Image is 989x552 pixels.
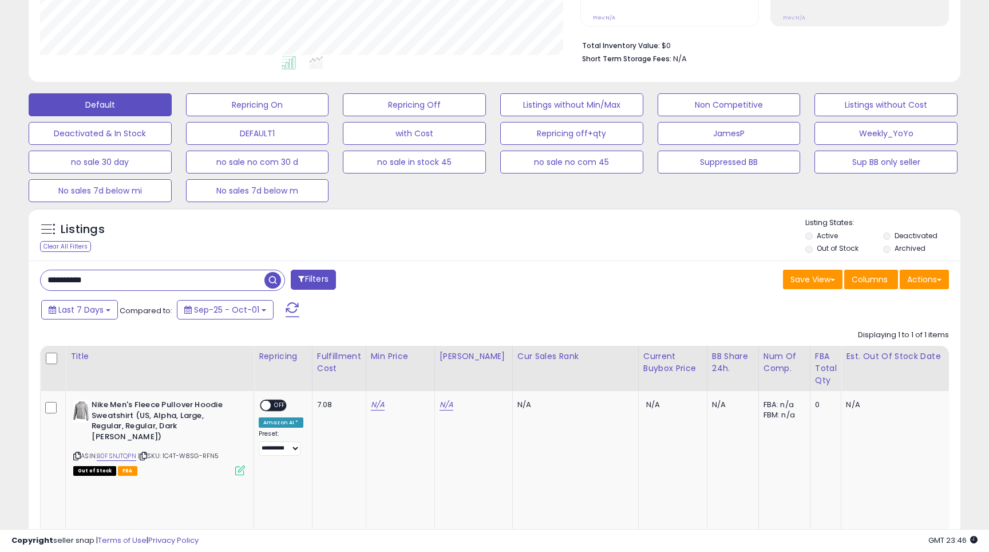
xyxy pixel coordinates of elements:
[815,350,837,387] div: FBA Total Qty
[259,350,307,362] div: Repricing
[29,93,172,116] button: Default
[138,451,219,460] span: | SKU: 1C4T-W8SG-RFN5
[895,243,925,253] label: Archived
[271,401,289,411] span: OFF
[73,400,89,423] img: 31vAyND0fUL._SL40_.jpg
[593,14,615,21] small: Prev: N/A
[858,330,949,341] div: Displaying 1 to 1 of 1 items
[814,122,958,145] button: Weekly_YoYo
[852,274,888,285] span: Columns
[582,38,940,52] li: $0
[517,400,630,410] div: N/A
[440,350,508,362] div: [PERSON_NAME]
[97,451,136,461] a: B0FSNJTQPN
[643,350,702,374] div: Current Buybox Price
[815,400,833,410] div: 0
[500,93,643,116] button: Listings without Min/Max
[259,430,303,456] div: Preset:
[186,151,329,174] button: no sale no com 30 d
[194,304,259,316] span: Sep-25 - Oct-01
[29,122,172,145] button: Deactivated & In Stock
[343,122,486,145] button: with Cost
[259,417,303,428] div: Amazon AI *
[846,350,950,362] div: Est. Out Of Stock Date
[11,535,199,546] div: seller snap | |
[763,410,801,420] div: FBM: n/a
[61,222,105,238] h5: Listings
[440,399,453,411] a: N/A
[646,399,660,410] span: N/A
[658,122,801,145] button: JamesP
[70,350,249,362] div: Title
[846,400,946,410] p: N/A
[186,179,329,202] button: No sales 7d below m
[817,231,838,240] label: Active
[658,93,801,116] button: Non Competitive
[500,122,643,145] button: Repricing off+qty
[41,300,118,320] button: Last 7 Days
[763,350,805,374] div: Num of Comp.
[120,305,172,316] span: Compared to:
[291,270,335,290] button: Filters
[844,270,898,289] button: Columns
[73,466,116,476] span: All listings that are currently out of stock and unavailable for purchase on Amazon
[92,400,231,445] b: Nike Men's Fleece Pullover Hoodie Sweatshirt (US, Alpha, Large, Regular, Regular, Dark [PERSON_NA...
[29,151,172,174] button: no sale 30 day
[763,400,801,410] div: FBA: n/a
[343,93,486,116] button: Repricing Off
[928,535,978,546] span: 2025-10-9 23:46 GMT
[371,350,430,362] div: Min Price
[673,53,687,64] span: N/A
[900,270,949,289] button: Actions
[148,535,199,546] a: Privacy Policy
[582,41,660,50] b: Total Inventory Value:
[783,270,842,289] button: Save View
[118,466,137,476] span: FBA
[817,243,859,253] label: Out of Stock
[29,179,172,202] button: No sales 7d below mi
[73,400,245,474] div: ASIN:
[895,231,937,240] label: Deactivated
[814,93,958,116] button: Listings without Cost
[343,151,486,174] button: no sale in stock 45
[582,54,671,64] b: Short Term Storage Fees:
[40,241,91,252] div: Clear All Filters
[712,400,750,410] div: N/A
[177,300,274,320] button: Sep-25 - Oct-01
[500,151,643,174] button: no sale no com 45
[371,399,385,411] a: N/A
[783,14,805,21] small: Prev: N/A
[805,218,960,228] p: Listing States:
[11,535,53,546] strong: Copyright
[317,350,361,374] div: Fulfillment Cost
[58,304,104,316] span: Last 7 Days
[98,535,147,546] a: Terms of Use
[814,151,958,174] button: Sup BB only seller
[658,151,801,174] button: Suppressed BB
[712,350,754,374] div: BB Share 24h.
[186,93,329,116] button: Repricing On
[517,350,634,362] div: Cur Sales Rank
[317,400,357,410] div: 7.08
[186,122,329,145] button: DEFAULT1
